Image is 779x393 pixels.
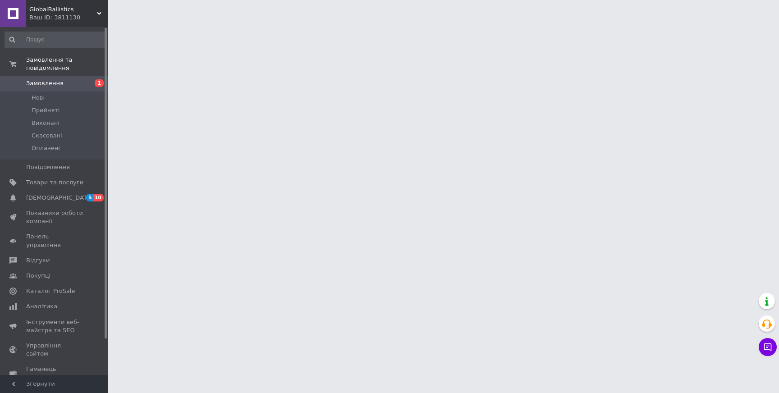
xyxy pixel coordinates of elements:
[26,287,75,295] span: Каталог ProSale
[32,144,60,152] span: Оплачені
[29,5,97,14] span: GlobalBallistics
[26,272,50,280] span: Покупці
[29,14,108,22] div: Ваш ID: 3811130
[26,178,83,187] span: Товари та послуги
[32,119,60,127] span: Виконані
[26,194,93,202] span: [DEMOGRAPHIC_DATA]
[32,106,60,114] span: Прийняті
[32,94,45,102] span: Нові
[26,163,70,171] span: Повідомлення
[86,194,93,201] span: 5
[26,342,83,358] span: Управління сайтом
[26,233,83,249] span: Панель управління
[26,79,64,87] span: Замовлення
[32,132,62,140] span: Скасовані
[759,338,777,356] button: Чат з покупцем
[26,56,108,72] span: Замовлення та повідомлення
[95,79,104,87] span: 1
[26,302,57,311] span: Аналітика
[93,194,104,201] span: 10
[5,32,106,48] input: Пошук
[26,318,83,334] span: Інструменти веб-майстра та SEO
[26,365,83,381] span: Гаманець компанії
[26,209,83,225] span: Показники роботи компанії
[26,256,50,265] span: Відгуки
